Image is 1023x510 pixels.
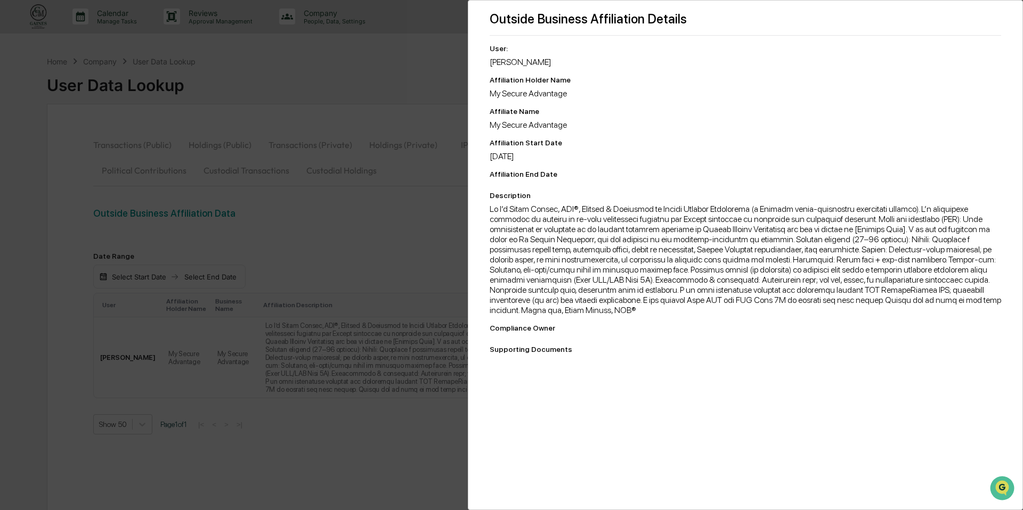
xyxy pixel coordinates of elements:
[11,81,30,101] img: 1746055101610-c473b297-6a78-478c-a979-82029cc54cd1
[21,209,67,220] span: Data Lookup
[21,145,30,154] img: 1746055101610-c473b297-6a78-478c-a979-82029cc54cd1
[75,235,129,243] a: Powered byPylon
[22,81,42,101] img: 8933085812038_c878075ebb4cc5468115_72.jpg
[88,189,132,200] span: Attestations
[490,151,1001,161] div: [DATE]
[165,116,194,129] button: See all
[48,81,175,92] div: Start new chat
[490,345,1001,353] div: Supporting Documents
[77,190,86,199] div: 🗄️
[88,145,92,153] span: •
[490,170,1001,178] div: Affiliation End Date
[6,185,73,204] a: 🖐️Preclearance
[490,11,1001,27] div: Outside Business Affiliation Details
[490,88,1001,98] div: My Secure Advantage
[11,22,194,39] p: How can we help?
[48,92,147,101] div: We're available if you need us!
[11,190,19,199] div: 🖐️
[106,235,129,243] span: Pylon
[490,191,1001,200] div: Description
[490,324,1001,332] div: Compliance Owner
[490,204,1001,315] div: Lo I’d Sitam Consec, ADI®, Elitsed & Doeiusmod te Incidi Utlabor Etdolorema (a Enimadm venia-quis...
[490,138,1001,147] div: Affiliation Start Date
[21,189,69,200] span: Preclearance
[6,205,71,224] a: 🔎Data Lookup
[490,57,1001,67] div: [PERSON_NAME]
[181,85,194,97] button: Start new chat
[989,475,1018,504] iframe: Open customer support
[94,145,116,153] span: [DATE]
[490,76,1001,84] div: Affiliation Holder Name
[490,107,1001,116] div: Affiliate Name
[11,135,28,152] img: Jack Rasmussen
[490,44,1001,53] div: User:
[11,118,71,127] div: Past conversations
[73,185,136,204] a: 🗄️Attestations
[11,210,19,219] div: 🔎
[33,145,86,153] span: [PERSON_NAME]
[490,120,1001,130] div: My Secure Advantage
